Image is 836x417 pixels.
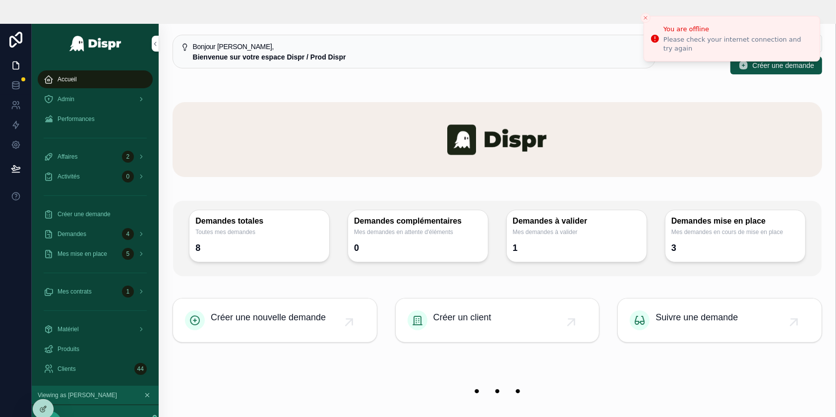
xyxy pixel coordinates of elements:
span: Matériel [58,325,79,333]
div: You are offline [663,24,812,34]
a: Produits [38,340,153,358]
h3: Demandes à valider [513,216,641,226]
span: Créer un client [433,310,491,324]
div: 44 [134,363,147,375]
div: 1 [122,286,134,298]
span: Admin [58,95,74,103]
a: Activités0 [38,168,153,185]
a: Créer une demande [38,205,153,223]
div: Please check your internet connection and try again [663,35,812,53]
div: 0 [354,240,359,256]
a: Performances [38,110,153,128]
a: Mes contrats1 [38,283,153,300]
span: Viewing as [PERSON_NAME] [38,391,117,399]
a: Suivre une demande [618,298,822,342]
span: Créer une nouvelle demande [211,310,326,324]
a: Mes mise en place5 [38,245,153,263]
div: 1 [513,240,518,256]
a: Clients44 [38,360,153,378]
a: Accueil [38,70,153,88]
span: Accueil [58,75,77,83]
a: Créer une nouvelle demande [173,298,377,342]
span: Performances [58,115,95,123]
span: Mes demandes en cours de mise en place [671,228,799,236]
a: Matériel [38,320,153,338]
a: Admin [38,90,153,108]
div: 8 [195,240,200,256]
h5: Bonjour Jeremy, [193,43,647,50]
div: 5 [122,248,134,260]
span: Créer une demande [752,60,814,70]
div: 4 [122,228,134,240]
span: Créer une demande [58,210,111,218]
span: Demandes [58,230,86,238]
div: 2 [122,151,134,163]
span: Produits [58,345,79,353]
div: 3 [671,240,676,256]
h3: Demandes totales [195,216,323,226]
span: Activités [58,173,80,180]
span: Affaires [58,153,77,161]
img: banner-dispr.png [173,102,822,177]
a: Demandes4 [38,225,153,243]
iframe: Intercom live chat [802,383,826,407]
span: Mes demandes à valider [513,228,641,236]
button: Créer une demande [730,57,822,74]
span: Mes demandes en attente d'éléments [354,228,482,236]
span: Toutes mes demandes [195,228,323,236]
h3: Demandes mise en place [671,216,799,226]
img: App logo [69,36,122,52]
span: Mes contrats [58,288,92,296]
div: 0 [122,171,134,182]
a: Affaires2 [38,148,153,166]
a: Créer un client [396,298,599,342]
span: Mes mise en place [58,250,107,258]
span: Suivre une demande [656,310,738,324]
h3: Demandes complémentaires [354,216,482,226]
div: scrollable content [32,63,159,386]
strong: Bienvenue sur votre espace Dispr / Prod Dispr [193,53,346,61]
img: 22208-banner-empty.png [173,370,822,412]
div: **Bienvenue sur votre espace Dispr / Prod Dispr** [193,52,647,62]
span: Clients [58,365,76,373]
